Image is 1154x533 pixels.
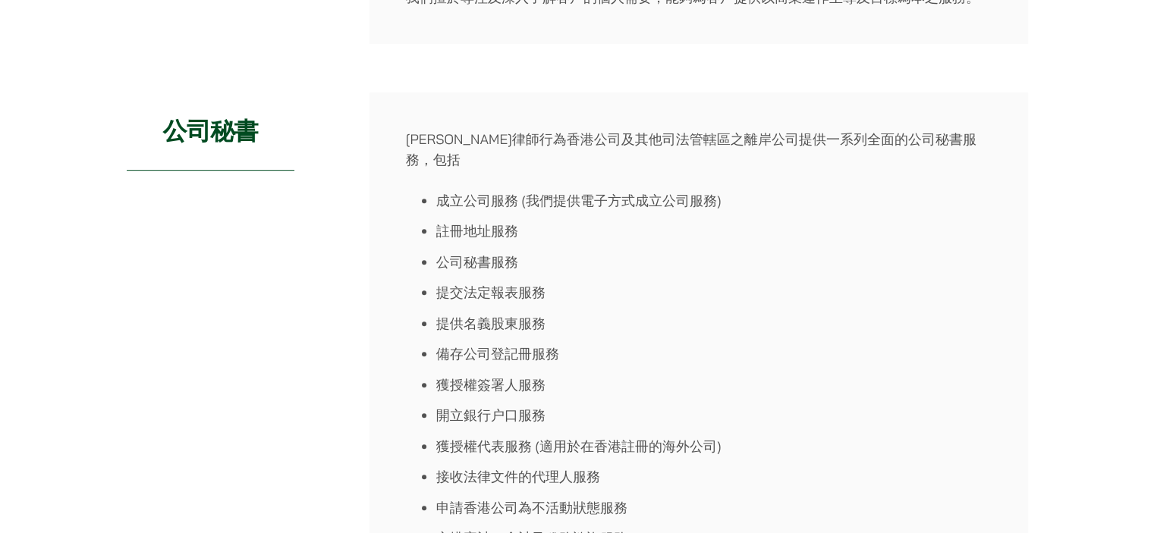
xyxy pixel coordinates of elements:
[436,466,992,487] li: 接收法律文件的代理人服務
[436,221,992,241] li: 註冊地址服務
[406,129,992,170] p: [PERSON_NAME]律師行為香港公司及其他司法管轄區之離岸公司提供一系列全面的公司秘書服務，包括
[436,313,992,334] li: 提供名義股東服務
[436,405,992,425] li: 開立銀行户口服務
[127,92,294,171] h2: 公司秘書
[436,282,992,303] li: 提交法定報表服務
[436,497,992,518] li: 申請香港公司為不活動狀態服務
[436,375,992,395] li: 獲授權簽署人服務
[436,190,992,211] li: 成立公司服務 (我們提供電子方式成立公司服務)
[436,343,992,364] li: 備存公司登記冊服務
[436,436,992,456] li: 獲授權代表服務 (適用於在香港註冊的海外公司)
[436,252,992,272] li: 公司秘書服務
